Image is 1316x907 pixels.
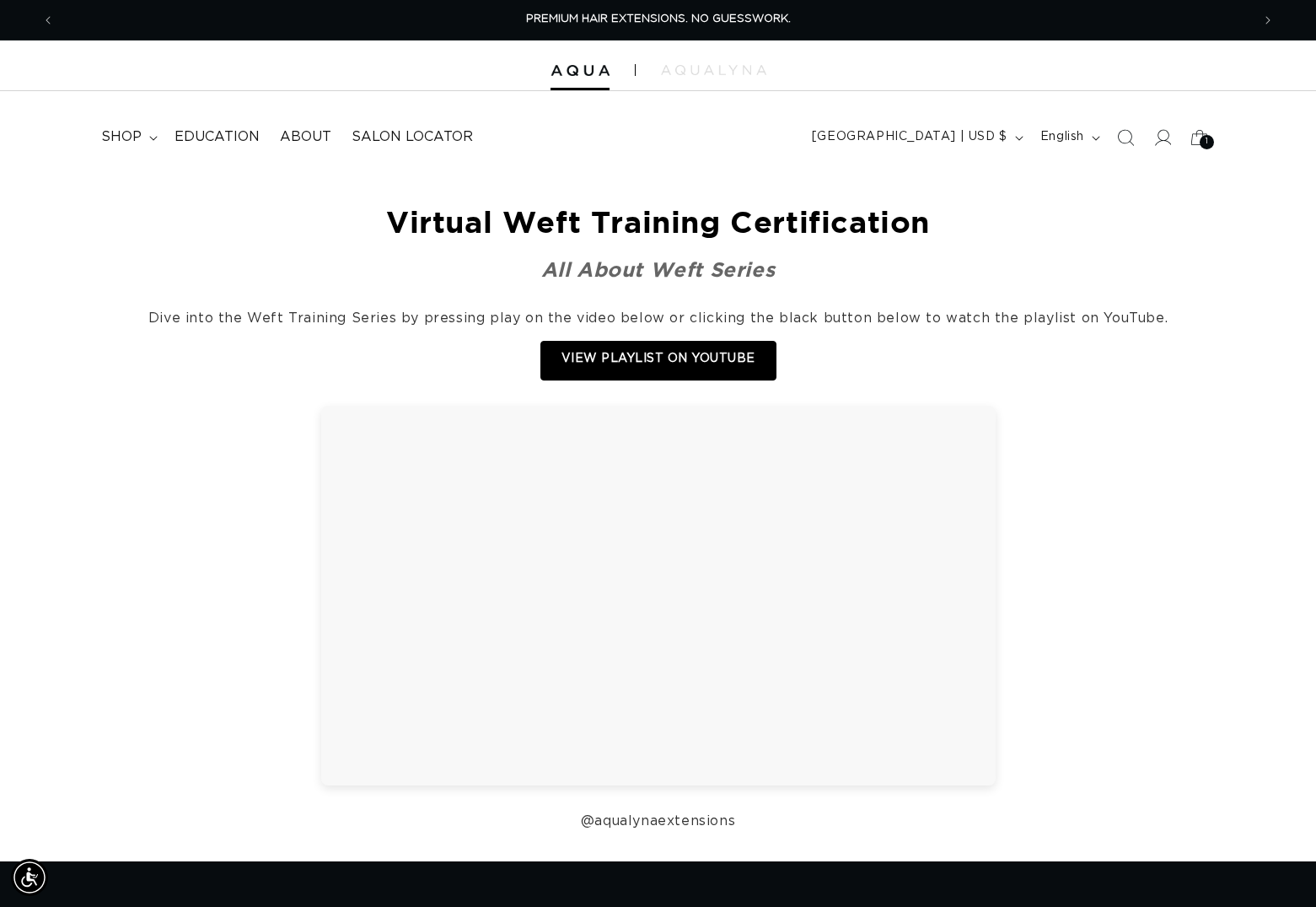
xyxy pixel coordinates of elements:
[1206,135,1209,149] span: 1
[551,65,610,77] img: Aqua Hair Extensions
[352,128,473,146] span: Salon Locator
[101,203,1215,240] h1: Virtual Weft Training Certification
[91,118,164,156] summary: shop
[321,406,996,786] iframe: Virtual Weft Training Certification Video
[812,128,1007,146] span: [GEOGRAPHIC_DATA] | USD $
[270,118,341,156] a: About
[341,118,483,156] a: Salon Locator
[101,256,1215,283] h2: All About Weft Series
[1030,121,1107,154] button: English
[175,128,260,146] span: Education
[11,859,48,896] div: Accessibility Menu
[30,4,67,36] button: Previous announcement
[526,13,791,24] span: PREMIUM HAIR EXTENSIONS. NO GUESSWORK.
[1107,119,1144,156] summary: Search
[101,308,1215,328] p: Dive into the Weft Training Series by pressing play on the video below or clicking the black butt...
[280,128,331,146] span: About
[540,341,776,381] a: VIEW PLAYLIST ON YOUTUBE
[661,65,766,75] img: aqualyna.com
[1249,4,1286,36] button: Next announcement
[101,128,142,146] span: shop
[164,118,270,156] a: Education
[802,121,1030,154] button: [GEOGRAPHIC_DATA] | USD $
[101,811,1215,831] p: @aqualynaextensions
[1040,128,1084,146] span: English
[1232,826,1316,907] iframe: Chat Widget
